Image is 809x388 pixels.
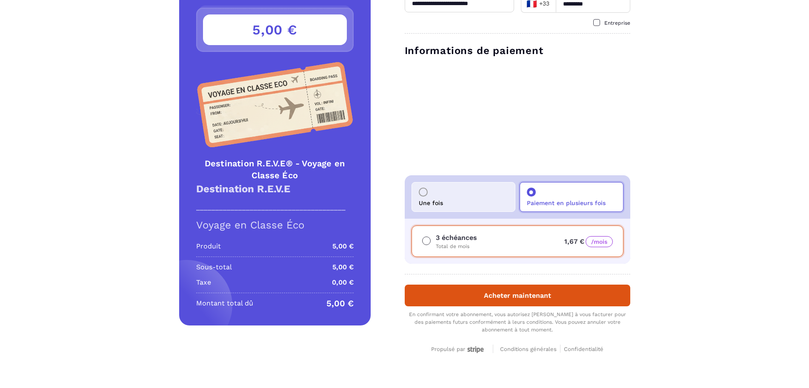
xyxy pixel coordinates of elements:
[332,262,354,272] p: 5,00 €
[527,200,606,206] p: Paiement en plusieurs fois
[203,14,347,45] h3: 5,00 €
[604,20,630,26] span: Entreprise
[332,277,354,288] p: 0,00 €
[431,346,486,353] div: Propulsé par
[196,183,290,195] strong: Destination R.E.V.E
[436,243,477,250] p: Total de mois
[332,241,354,251] p: 5,00 €
[405,285,630,306] button: Acheter maintenant
[564,346,603,352] span: Confidentialité
[196,241,221,251] p: Produit
[196,62,354,147] img: Product Image
[500,345,560,353] a: Conditions générales
[419,200,443,206] p: Une fois
[405,311,630,334] div: En confirmant votre abonnement, vous autorisez [PERSON_NAME] à vous facturer pour des paiements f...
[564,237,613,245] span: 1,67 €
[196,157,354,181] h4: Destination R.E.V.E® - Voyage en Classe Éco
[586,236,613,247] span: /mois
[405,44,630,57] h3: Informations de paiement
[196,203,354,211] p: _______________________________________
[564,345,603,353] a: Confidentialité
[500,346,557,352] span: Conditions générales
[431,345,486,353] a: Propulsé par
[326,298,354,308] p: 5,00 €
[403,63,632,167] iframe: Cadre de saisie sécurisé pour le paiement
[436,233,477,243] p: 3 échéances
[196,219,354,231] h1: Voyage en Classe Éco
